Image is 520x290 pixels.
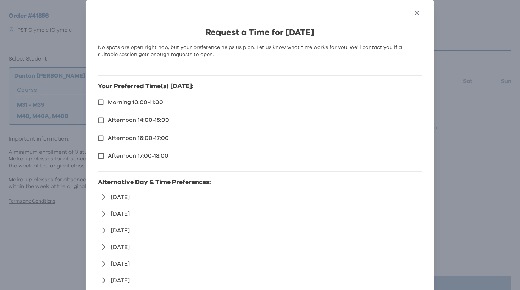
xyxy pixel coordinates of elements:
button: [DATE] [98,225,131,239]
h4: Alternative Day & Time Preferences: [98,177,422,187]
span: Afternoon 17:00-18:00 [108,153,168,159]
button: [DATE] [98,275,131,289]
span: [DATE] [111,276,130,287]
span: [DATE] [111,226,130,237]
span: Afternoon 16:00-17:00 [108,135,169,141]
h4: Your Preferred Time(s) [DATE]: [98,81,422,91]
span: [DATE] [111,210,130,221]
button: [DATE] [98,258,131,272]
h3: Request a Time for [DATE] [98,27,422,38]
button: [DATE] [98,241,131,255]
p: No spots are open right now, but your preference helps us plan. Let us know what time works for y... [98,44,422,58]
span: Afternoon 14:00-15:00 [108,117,169,123]
button: [DATE] [98,208,131,222]
button: [DATE] [98,192,131,205]
span: [DATE] [111,243,130,254]
span: Morning 10:00-11:00 [108,99,163,105]
span: [DATE] [111,193,130,204]
span: [DATE] [111,260,130,271]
